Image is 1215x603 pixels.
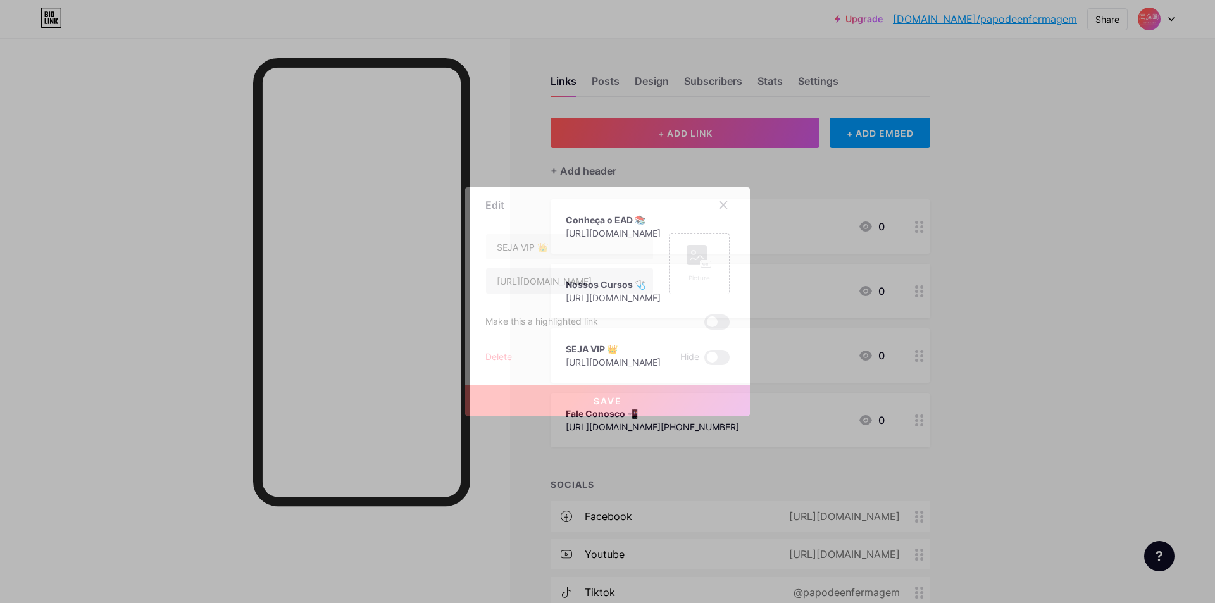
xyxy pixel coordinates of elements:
[486,268,653,294] input: URL
[485,350,512,365] div: Delete
[594,395,622,406] span: Save
[687,273,712,283] div: Picture
[485,314,598,330] div: Make this a highlighted link
[465,385,750,416] button: Save
[486,234,653,259] input: Title
[680,350,699,365] span: Hide
[485,197,504,213] div: Edit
